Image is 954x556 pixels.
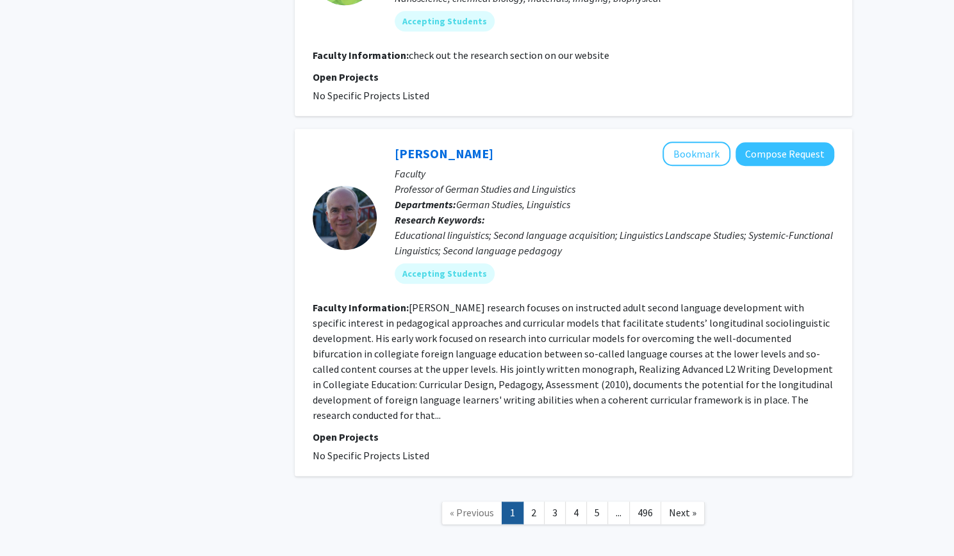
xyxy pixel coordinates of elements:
[395,263,495,284] mat-chip: Accepting Students
[313,69,834,85] p: Open Projects
[313,89,429,102] span: No Specific Projects Listed
[502,502,523,524] a: 1
[456,198,570,211] span: German Studies, Linguistics
[565,502,587,524] a: 4
[669,506,696,519] span: Next »
[313,301,833,421] fg-read-more: [PERSON_NAME] research focuses on instructed adult second language development with specific inte...
[10,498,54,546] iframe: Chat
[450,506,494,519] span: « Previous
[523,502,545,524] a: 2
[395,145,493,161] a: [PERSON_NAME]
[544,502,566,524] a: 3
[736,142,834,166] button: Compose Request to Hiram Maxim
[395,227,834,258] div: Educational linguistics; Second language acquisition; Linguistics Landscape Studies; Systemic-Fun...
[629,502,661,524] a: 496
[395,166,834,181] p: Faculty
[395,198,456,211] b: Departments:
[313,49,409,61] b: Faculty Information:
[313,301,409,314] b: Faculty Information:
[616,506,621,519] span: ...
[313,449,429,462] span: No Specific Projects Listed
[409,49,609,61] fg-read-more: check out the research section on our website
[395,213,485,226] b: Research Keywords:
[586,502,608,524] a: 5
[395,11,495,31] mat-chip: Accepting Students
[441,502,502,524] a: Previous Page
[313,429,834,445] p: Open Projects
[661,502,705,524] a: Next
[395,181,834,197] p: Professor of German Studies and Linguistics
[295,489,852,541] nav: Page navigation
[662,142,730,166] button: Add Hiram Maxim to Bookmarks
